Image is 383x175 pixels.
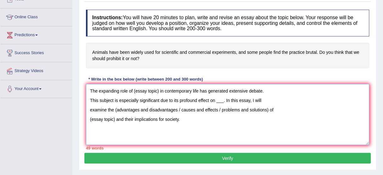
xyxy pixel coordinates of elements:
[92,15,123,20] b: Instructions:
[86,76,205,82] div: * Write in the box below (write between 200 and 300 words)
[86,43,369,68] h4: Animals have been widely used for scientific and commercial experiments, and some people find the...
[0,44,72,60] a: Success Stories
[86,10,369,37] h4: You will have 20 minutes to plan, write and revise an essay about the topic below. Your response ...
[0,62,72,78] a: Strategy Videos
[84,153,371,164] button: Verify
[0,26,72,42] a: Predictions
[0,8,72,24] a: Online Class
[86,145,369,151] div: 49 words
[0,80,72,96] a: Your Account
